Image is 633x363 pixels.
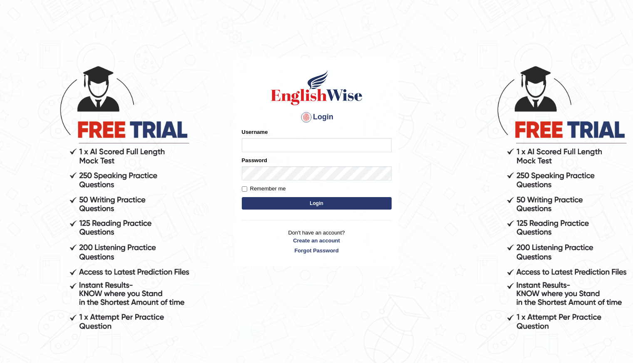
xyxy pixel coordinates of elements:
[242,128,268,136] label: Username
[242,237,392,244] a: Create an account
[242,247,392,254] a: Forgot Password
[242,186,247,192] input: Remember me
[242,197,392,210] button: Login
[242,229,392,254] p: Don't have an account?
[242,111,392,124] h4: Login
[242,156,267,164] label: Password
[242,185,286,193] label: Remember me
[269,69,364,106] img: Logo of English Wise sign in for intelligent practice with AI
